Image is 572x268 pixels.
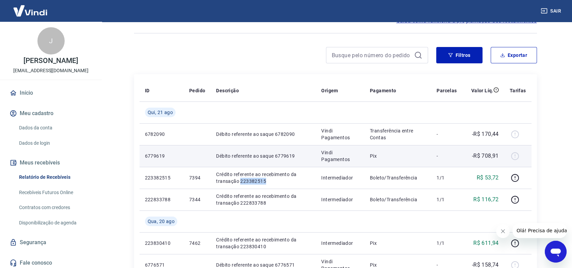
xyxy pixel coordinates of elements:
button: Sair [539,5,564,17]
input: Busque pelo número do pedido [332,50,411,60]
p: Crédito referente ao recebimento da transação 222833788 [216,193,310,206]
p: Débito referente ao saque 6779619 [216,153,310,159]
p: Pix [370,153,426,159]
p: Vindi Pagamentos [321,149,359,163]
p: R$ 116,72 [473,195,499,204]
p: Vindi Pagamentos [321,127,359,141]
p: Intermediador [321,174,359,181]
p: 1/1 [437,240,457,247]
p: ID [145,87,150,94]
p: Transferência entre Contas [370,127,426,141]
iframe: Fechar mensagem [496,224,510,238]
p: -R$ 708,91 [472,152,499,160]
a: Contratos com credores [16,201,94,215]
p: -R$ 170,44 [472,130,499,138]
button: Filtros [436,47,483,63]
p: 7344 [189,196,205,203]
img: Vindi [8,0,52,21]
p: 1/1 [437,196,457,203]
span: Olá! Precisa de ajuda? [4,5,57,10]
button: Meu cadastro [8,106,94,121]
p: Origem [321,87,338,94]
p: Débito referente ao saque 6782090 [216,131,310,138]
iframe: Botão para abrir a janela de mensagens [545,241,567,263]
p: Pix [370,240,426,247]
p: R$ 53,72 [476,174,499,182]
a: Disponibilização de agenda [16,216,94,230]
p: 6779619 [145,153,178,159]
p: Crédito referente ao recebimento da transação 223830410 [216,236,310,250]
div: J [37,27,65,54]
p: Parcelas [437,87,457,94]
p: Crédito referente ao recebimento da transação 223382515 [216,171,310,185]
p: - [437,131,457,138]
p: 7462 [189,240,205,247]
p: Tarifas [510,87,526,94]
p: Intermediador [321,196,359,203]
p: 7394 [189,174,205,181]
p: 1/1 [437,174,457,181]
button: Meus recebíveis [8,155,94,170]
p: 223382515 [145,174,178,181]
a: Relatório de Recebíveis [16,170,94,184]
p: [EMAIL_ADDRESS][DOMAIN_NAME] [13,67,88,74]
p: Boleto/Transferência [370,174,426,181]
span: Qua, 20 ago [148,218,175,225]
a: Recebíveis Futuros Online [16,186,94,200]
iframe: Mensagem da empresa [512,223,567,238]
a: Início [8,85,94,100]
p: Intermediador [321,240,359,247]
p: Valor Líq. [471,87,493,94]
p: Descrição [216,87,239,94]
a: Dados da conta [16,121,94,135]
button: Exportar [491,47,537,63]
p: R$ 611,94 [473,239,499,247]
p: 222833788 [145,196,178,203]
a: Dados de login [16,136,94,150]
p: 6782090 [145,131,178,138]
p: Pedido [189,87,205,94]
span: Qui, 21 ago [148,109,173,116]
p: Pagamento [370,87,396,94]
p: [PERSON_NAME] [23,57,78,64]
p: 223830410 [145,240,178,247]
p: Boleto/Transferência [370,196,426,203]
a: Segurança [8,235,94,250]
p: - [437,153,457,159]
